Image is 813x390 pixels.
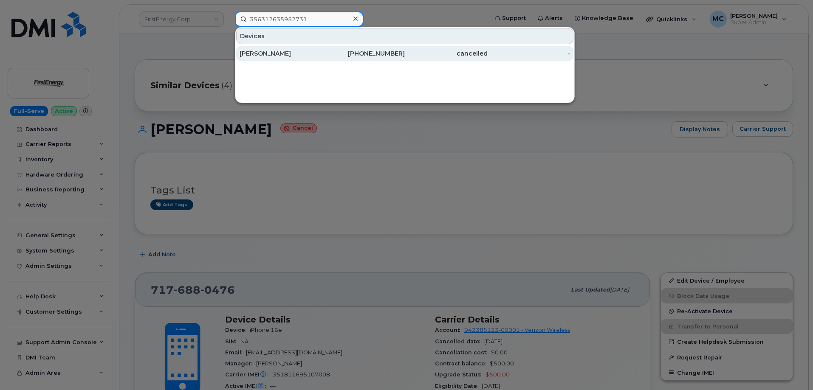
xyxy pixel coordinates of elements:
div: Devices [236,28,573,44]
div: [PHONE_NUMBER] [322,49,405,58]
a: [PERSON_NAME][PHONE_NUMBER]cancelled- [236,46,573,61]
div: - [488,49,570,58]
div: [PERSON_NAME] [240,49,322,58]
div: cancelled [405,49,488,58]
iframe: Messenger Launcher [776,353,807,384]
